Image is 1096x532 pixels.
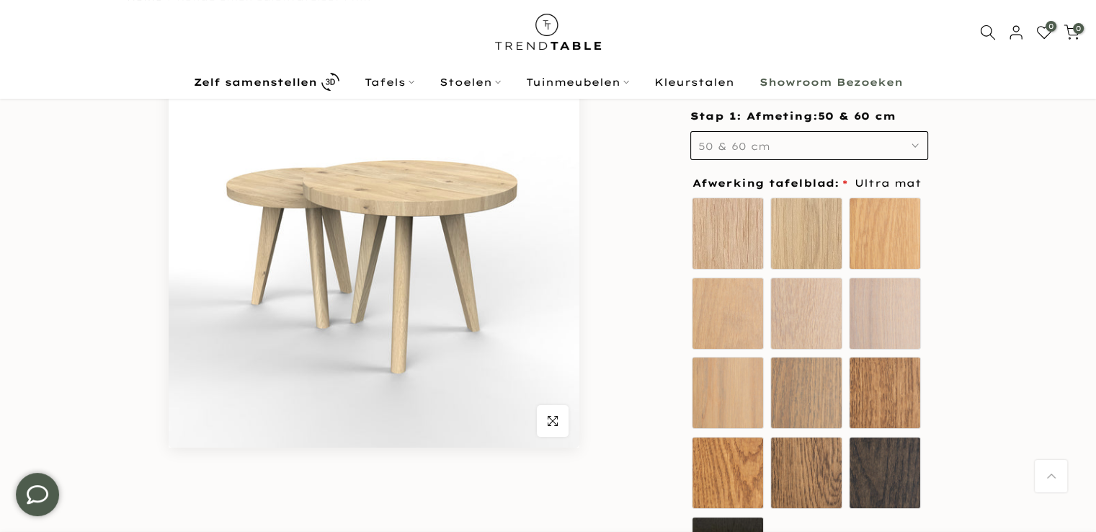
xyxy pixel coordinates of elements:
b: Showroom Bezoeken [759,77,903,87]
b: Zelf samenstellen [194,77,317,87]
a: 0 [1064,25,1079,40]
a: Terug naar boven [1035,460,1067,492]
a: Tuinmeubelen [513,74,641,91]
iframe: toggle-frame [1,458,73,531]
span: 0 [1046,21,1056,32]
a: Showroom Bezoeken [747,74,915,91]
span: Ultra mat [855,174,922,192]
a: 0 [1036,25,1052,40]
a: Kleurstalen [641,74,747,91]
span: 50 & 60 cm [698,140,770,153]
span: Afwerking tafelblad: [692,178,847,188]
a: Zelf samenstellen [181,70,352,95]
button: 50 & 60 cm [690,131,928,160]
span: Stap 1: Afmeting: [690,110,896,123]
a: Stoelen [427,74,513,91]
span: 0 [1073,23,1084,34]
a: Tafels [352,74,427,91]
span: 50 & 60 cm [818,110,896,124]
img: Ronde salontafelset eikenhout Finn [169,37,579,448]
